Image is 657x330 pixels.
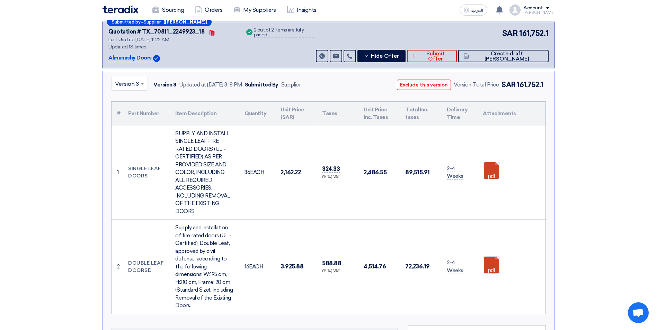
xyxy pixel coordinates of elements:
[447,165,463,180] span: 2-4 Weeks
[245,81,278,89] div: Submitted By
[405,169,430,176] span: 89,515.91
[123,126,170,220] td: SINGLE LEAF DOORS
[519,28,549,39] span: 161,752.1
[239,102,275,126] th: Quantity
[317,102,358,126] th: Taxes
[103,6,139,13] img: Teradix logo
[189,2,228,18] a: Orders
[628,302,649,323] a: Open chat
[471,51,543,62] span: Create draft [PERSON_NAME]
[471,8,483,13] span: العربية
[405,263,430,270] span: 72,236.19
[175,130,233,216] div: SUPPLY AND INSTALL SINGLE LEAF FIRE RATED DOORS (UL - CERTIFIED) AS PER PROVIDED SIZE AND COLOR, ...
[447,259,463,274] span: 2-4 Weeks
[245,264,249,270] span: 16
[407,50,457,62] button: Submit Offer
[483,257,539,298] a: EnqRev_HMD_Quotation_1754482696118.pdf
[112,20,141,24] span: Submitted by
[523,11,554,15] div: [PERSON_NAME]
[281,263,303,270] span: 3,925.88
[281,81,301,89] div: Supplier
[108,37,135,43] span: Last Update
[460,4,487,16] button: العربية
[441,102,477,126] th: Delivery Time
[135,37,169,43] span: [DATE] 11:22 AM
[517,81,543,89] span: 161,752.1
[179,81,242,89] div: Updated at [DATE] 3:18 PM
[358,102,400,126] th: Unit Price Inc. Taxes
[112,102,123,126] th: #
[322,260,341,267] span: 588.88
[143,20,161,24] span: Supplier
[523,5,543,11] div: Account
[245,169,250,175] span: 36
[397,80,451,90] button: Exclude this version
[364,169,387,176] span: 2,486.55
[483,162,539,204] a: EnqRev_HMD_Quotation_1754482691278.pdf
[477,102,545,126] th: Attachments
[108,54,152,62] p: Almanashy Doors
[239,126,275,220] td: EACH
[153,55,160,62] img: Verified Account
[322,268,353,274] div: (15 %) VAT
[123,102,170,126] th: Part Number
[254,28,314,38] div: 2 out of 2 items are fully priced
[282,2,322,18] a: Insights
[170,102,239,126] th: Item Description
[357,50,406,62] button: Hide Offer
[153,81,176,89] div: Version 3
[107,18,212,26] div: –
[112,126,123,220] td: 1
[108,43,237,51] div: Updated 18 times
[112,220,123,314] td: 2
[509,4,521,16] img: profile_test.png
[123,220,170,314] td: DOUBLE LEAF DOORSD
[147,2,189,18] a: Sourcing
[322,165,340,173] span: 324.33
[322,174,353,180] div: (15 %) VAT
[275,102,317,126] th: Unit Price (SAR)
[239,220,275,314] td: EACH
[502,28,518,39] span: SAR
[364,263,386,270] span: 4,514.76
[281,169,301,176] span: 2,162.22
[371,54,399,59] span: Hide Offer
[400,102,441,126] th: Total Inc. taxes
[175,224,233,310] div: Supply and installation of fire rated doors (UL - Certified), Double Leaf, approved by civil defe...
[228,2,281,18] a: My Suppliers
[108,28,204,36] div: Quotation # TX_70811_2249923_18
[501,81,516,89] span: SAR
[458,50,549,62] button: Create draft [PERSON_NAME]
[163,20,207,24] b: ([PERSON_NAME])
[454,81,499,89] div: Version Total Price
[419,51,451,62] span: Submit Offer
